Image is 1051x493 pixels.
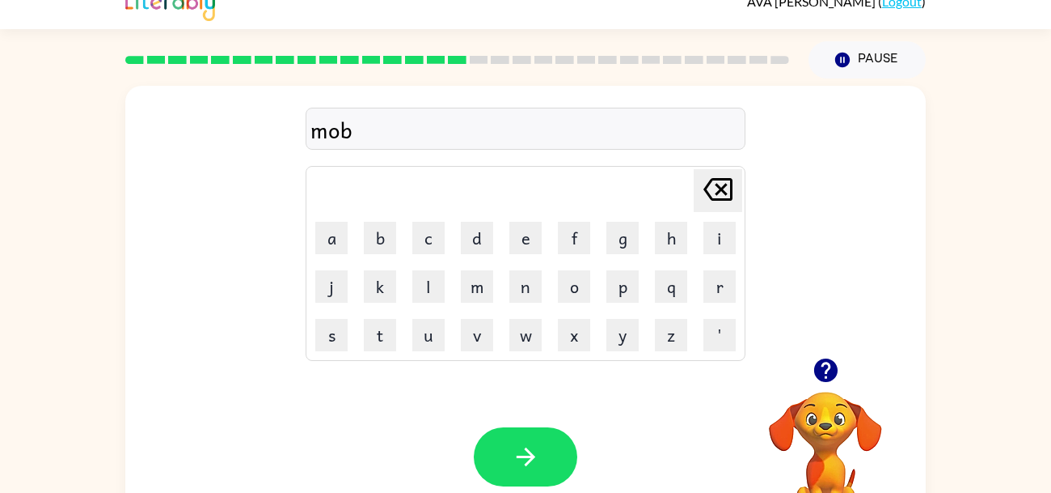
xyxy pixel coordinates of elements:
[315,270,348,303] button: j
[509,222,542,254] button: e
[808,41,926,79] button: Pause
[412,319,445,351] button: u
[703,319,736,351] button: '
[412,222,445,254] button: c
[461,222,493,254] button: d
[509,270,542,303] button: n
[315,319,348,351] button: s
[655,319,687,351] button: z
[412,270,445,303] button: l
[364,319,396,351] button: t
[655,222,687,254] button: h
[364,222,396,254] button: b
[558,270,590,303] button: o
[558,222,590,254] button: f
[606,222,639,254] button: g
[655,270,687,303] button: q
[364,270,396,303] button: k
[509,319,542,351] button: w
[310,113,741,147] div: mob
[703,222,736,254] button: i
[703,270,736,303] button: r
[558,319,590,351] button: x
[461,270,493,303] button: m
[461,319,493,351] button: v
[315,222,348,254] button: a
[606,319,639,351] button: y
[606,270,639,303] button: p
